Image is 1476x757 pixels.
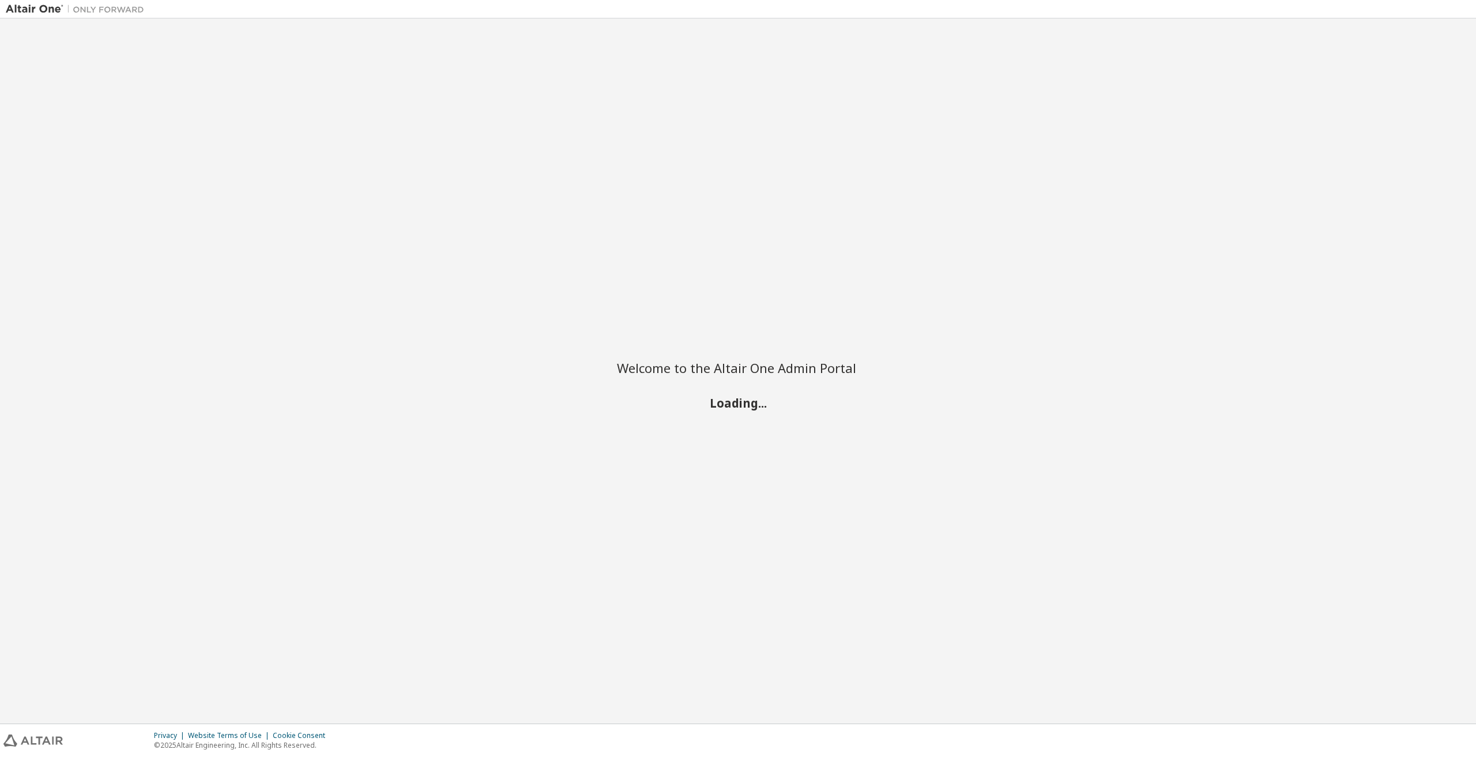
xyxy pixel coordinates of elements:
[188,731,273,740] div: Website Terms of Use
[154,740,332,750] p: © 2025 Altair Engineering, Inc. All Rights Reserved.
[6,3,150,15] img: Altair One
[154,731,188,740] div: Privacy
[617,395,859,410] h2: Loading...
[617,360,859,376] h2: Welcome to the Altair One Admin Portal
[3,735,63,747] img: altair_logo.svg
[273,731,332,740] div: Cookie Consent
